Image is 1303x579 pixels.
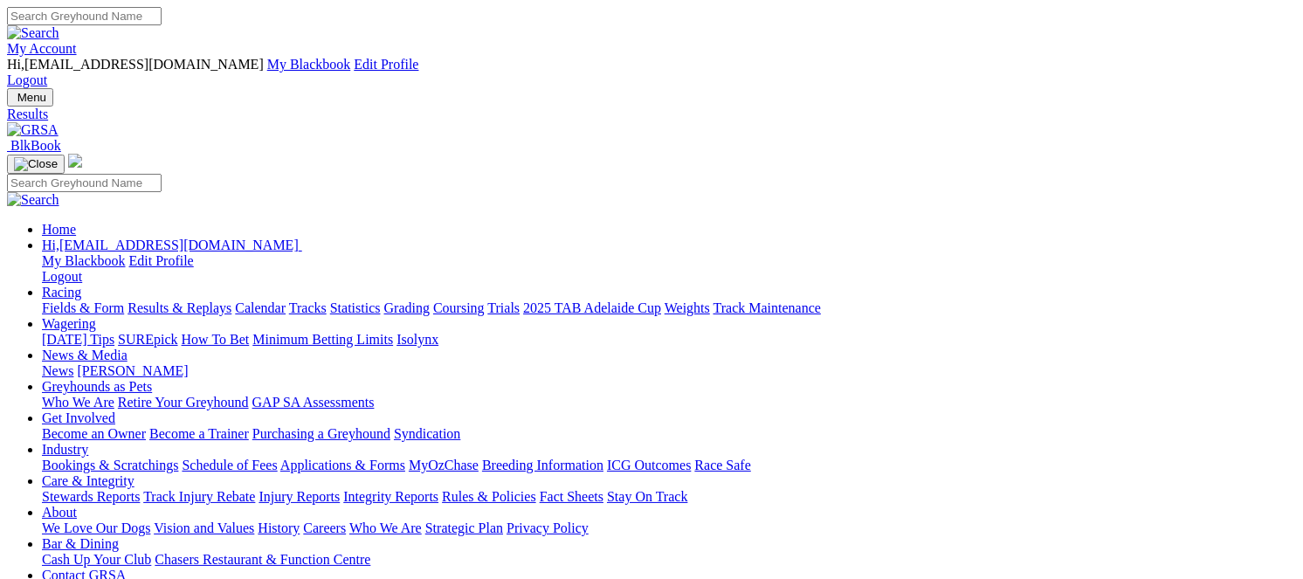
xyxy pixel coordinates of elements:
[42,300,124,315] a: Fields & Form
[7,25,59,41] img: Search
[343,489,438,504] a: Integrity Reports
[42,316,96,331] a: Wagering
[394,426,460,441] a: Syndication
[42,363,1296,379] div: News & Media
[7,155,65,174] button: Toggle navigation
[714,300,821,315] a: Track Maintenance
[665,300,710,315] a: Weights
[540,489,603,504] a: Fact Sheets
[42,552,151,567] a: Cash Up Your Club
[267,57,351,72] a: My Blackbook
[182,458,277,472] a: Schedule of Fees
[42,348,128,362] a: News & Media
[42,285,81,300] a: Racing
[42,379,152,394] a: Greyhounds as Pets
[68,154,82,168] img: logo-grsa-white.png
[42,238,302,252] a: Hi,[EMAIL_ADDRESS][DOMAIN_NAME]
[14,157,58,171] img: Close
[330,300,381,315] a: Statistics
[280,458,405,472] a: Applications & Forms
[289,300,327,315] a: Tracks
[7,138,61,153] a: BlkBook
[7,72,47,87] a: Logout
[507,520,589,535] a: Privacy Policy
[425,520,503,535] a: Strategic Plan
[149,426,249,441] a: Become a Trainer
[42,520,150,535] a: We Love Our Dogs
[42,395,114,410] a: Who We Are
[7,174,162,192] input: Search
[235,300,286,315] a: Calendar
[42,473,134,488] a: Care & Integrity
[154,520,254,535] a: Vision and Values
[42,332,1296,348] div: Wagering
[7,88,53,107] button: Toggle navigation
[42,489,140,504] a: Stewards Reports
[42,520,1296,536] div: About
[128,300,231,315] a: Results & Replays
[42,395,1296,410] div: Greyhounds as Pets
[354,57,418,72] a: Edit Profile
[77,363,188,378] a: [PERSON_NAME]
[7,122,59,138] img: GRSA
[42,363,73,378] a: News
[42,253,1296,285] div: Hi,[EMAIL_ADDRESS][DOMAIN_NAME]
[349,520,422,535] a: Who We Are
[7,41,77,56] a: My Account
[42,222,76,237] a: Home
[118,332,177,347] a: SUREpick
[42,489,1296,505] div: Care & Integrity
[42,300,1296,316] div: Racing
[42,442,88,457] a: Industry
[384,300,430,315] a: Grading
[42,269,82,284] a: Logout
[252,426,390,441] a: Purchasing a Greyhound
[442,489,536,504] a: Rules & Policies
[42,552,1296,568] div: Bar & Dining
[7,192,59,208] img: Search
[607,458,691,472] a: ICG Outcomes
[129,253,194,268] a: Edit Profile
[259,489,340,504] a: Injury Reports
[7,7,162,25] input: Search
[17,91,46,104] span: Menu
[42,458,178,472] a: Bookings & Scratchings
[433,300,485,315] a: Coursing
[143,489,255,504] a: Track Injury Rebate
[42,536,119,551] a: Bar & Dining
[42,238,299,252] span: Hi, [EMAIL_ADDRESS][DOMAIN_NAME]
[155,552,370,567] a: Chasers Restaurant & Function Centre
[118,395,249,410] a: Retire Your Greyhound
[487,300,520,315] a: Trials
[42,426,1296,442] div: Get Involved
[523,300,661,315] a: 2025 TAB Adelaide Cup
[42,253,126,268] a: My Blackbook
[7,107,1296,122] a: Results
[182,332,250,347] a: How To Bet
[258,520,300,535] a: History
[607,489,687,504] a: Stay On Track
[7,57,264,72] span: Hi, [EMAIL_ADDRESS][DOMAIN_NAME]
[42,410,115,425] a: Get Involved
[42,332,114,347] a: [DATE] Tips
[482,458,603,472] a: Breeding Information
[7,57,1296,88] div: My Account
[252,395,375,410] a: GAP SA Assessments
[396,332,438,347] a: Isolynx
[694,458,750,472] a: Race Safe
[252,332,393,347] a: Minimum Betting Limits
[42,458,1296,473] div: Industry
[42,505,77,520] a: About
[409,458,479,472] a: MyOzChase
[303,520,346,535] a: Careers
[10,138,61,153] span: BlkBook
[42,426,146,441] a: Become an Owner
